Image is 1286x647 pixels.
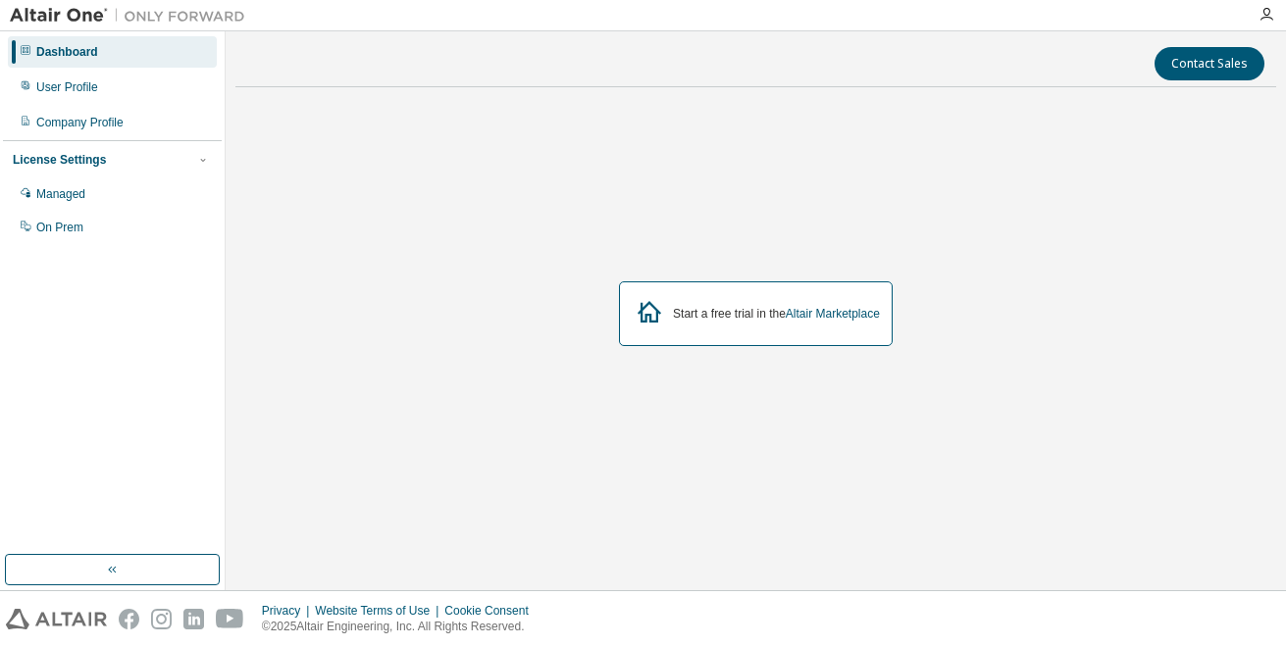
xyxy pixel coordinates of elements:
[6,609,107,629] img: altair_logo.svg
[1155,47,1264,80] button: Contact Sales
[216,609,244,629] img: youtube.svg
[36,186,85,202] div: Managed
[151,609,172,629] img: instagram.svg
[444,603,540,619] div: Cookie Consent
[36,220,83,235] div: On Prem
[36,115,124,130] div: Company Profile
[183,609,204,629] img: linkedin.svg
[10,6,255,25] img: Altair One
[262,619,540,635] p: © 2025 Altair Engineering, Inc. All Rights Reserved.
[673,306,880,322] div: Start a free trial in the
[119,609,139,629] img: facebook.svg
[262,603,315,619] div: Privacy
[36,44,98,60] div: Dashboard
[786,307,880,321] a: Altair Marketplace
[13,152,106,168] div: License Settings
[315,603,444,619] div: Website Terms of Use
[36,79,98,95] div: User Profile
